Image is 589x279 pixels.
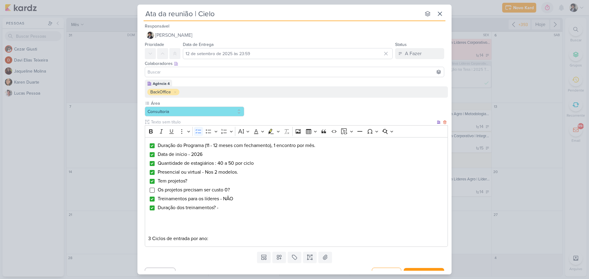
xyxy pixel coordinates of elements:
input: Buscar [146,68,443,76]
span: Treinamentos para os líderes - NÃO [158,196,233,202]
div: Editor editing area: main [145,137,448,247]
label: Status [395,42,407,47]
div: Editor toolbar [145,125,448,137]
div: Agência 4 [153,81,170,86]
label: Data de Entrega [183,42,214,47]
span: Quantidade de estagiários : 40 a 50 por ciclo [158,160,254,166]
label: Responsável [145,24,169,29]
div: A Fazer [405,50,422,57]
span: Presencial ou virtual - Nos 2 modelos. [158,169,238,175]
button: Consultoria [145,107,244,116]
label: Prioridade [145,42,164,47]
span: Data de início - 2026 [158,151,202,157]
span: Os projetos precisam ser custo 0? [158,187,230,193]
label: Área [150,100,244,107]
span: Tem projetos? [158,178,187,184]
button: [PERSON_NAME] [145,30,444,41]
input: Kard Sem Título [144,8,421,19]
button: A Fazer [395,48,444,59]
input: Texto sem título [150,119,436,125]
img: Pedro Luahn Simões [147,32,154,39]
span: Duração dos treinamentos? - [158,205,218,211]
div: BackOffice [150,89,171,95]
span: Duração do Programa (11 - 12 meses com fechamento), 1 encontro por mês. [158,142,315,149]
div: Colaboradores [145,60,444,67]
span: [PERSON_NAME] [155,32,192,39]
input: Select a date [183,48,393,59]
p: 3 Ciclos de entrada por ano: [148,235,445,242]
